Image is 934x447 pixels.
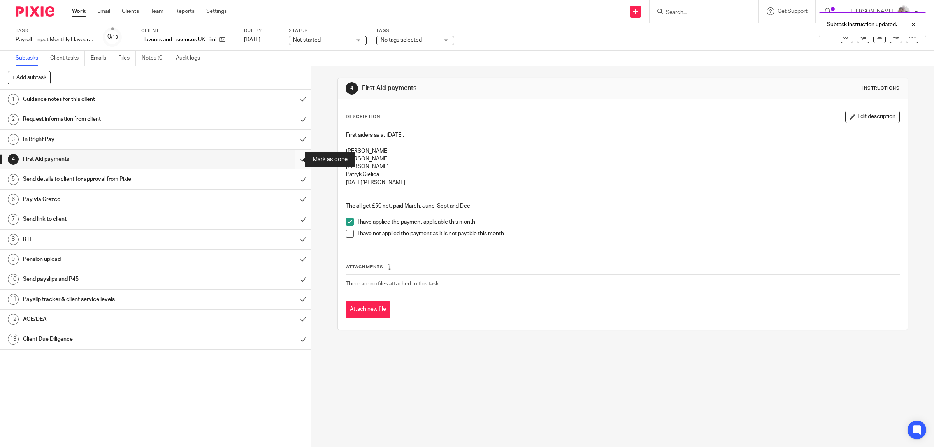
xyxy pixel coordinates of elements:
h1: Guidance notes for this client [23,93,199,105]
h1: In Bright Pay [23,134,199,145]
img: me.jpg [897,5,910,18]
button: Attach new file [346,301,390,319]
h1: Request information from client [23,113,199,125]
p: Flavours and Essences UK Limited [141,36,216,44]
div: 3 [8,134,19,145]
div: 10 [8,274,19,285]
p: [DATE][PERSON_NAME] [346,179,900,187]
small: /13 [111,35,118,39]
div: Payroll - Input Monthly Flavours & Essence [16,36,93,44]
p: Description [346,114,380,120]
h1: First Aid payments [23,153,199,165]
label: Client [141,28,234,34]
h1: Send details to client for approval from Pixie [23,173,199,185]
p: I have applied the payment applicable this month [358,218,900,226]
div: 4 [346,82,358,95]
div: 6 [8,194,19,205]
div: 7 [8,214,19,225]
button: Edit description [845,111,900,123]
a: Email [97,7,110,15]
label: Task [16,28,93,34]
a: Notes (0) [142,51,170,66]
h1: RTI [23,234,199,245]
div: 1 [8,94,19,105]
h1: Send payslips and P45 [23,273,199,285]
div: Instructions [862,85,900,92]
label: Due by [244,28,279,34]
h1: Payslip tracker & client service levels [23,294,199,305]
p: [PERSON_NAME] [346,155,900,163]
span: Attachments [346,265,383,269]
span: No tags selected [381,37,422,43]
a: Clients [122,7,139,15]
h1: Send link to client [23,213,199,225]
p: Patryk Cielica [346,171,900,178]
a: Settings [206,7,227,15]
p: The all get £50 net, paid March, June, Sept and Dec [346,202,900,210]
a: Audit logs [176,51,206,66]
div: Payroll - Input Monthly Flavours &amp; Essence [16,36,93,44]
p: [PERSON_NAME] [346,147,900,155]
h1: First Aid payments [362,84,639,92]
label: Status [289,28,367,34]
div: 5 [8,174,19,185]
h1: Pension upload [23,253,199,265]
a: Client tasks [50,51,85,66]
a: Files [118,51,136,66]
div: 2 [8,114,19,125]
a: Reports [175,7,195,15]
span: There are no files attached to this task. [346,281,440,287]
p: [PERSON_NAME] [346,163,900,171]
div: 11 [8,294,19,305]
div: 9 [8,254,19,265]
h1: Pay via Crezco [23,194,199,205]
img: Pixie [16,6,54,17]
h1: AOE/DEA [23,313,199,325]
button: + Add subtask [8,71,51,84]
h1: Client Due Diligence [23,333,199,345]
a: Subtasks [16,51,44,66]
span: Not started [293,37,321,43]
div: 13 [8,334,19,345]
div: 0 [107,32,118,41]
div: 8 [8,234,19,245]
a: Emails [91,51,112,66]
p: Subtask instruction updated. [827,21,897,28]
p: First aiders as at [DATE]: [346,131,900,139]
div: 12 [8,314,19,325]
p: I have not applied the payment as it is not payable this month [358,230,900,238]
label: Tags [376,28,454,34]
a: Work [72,7,86,15]
span: [DATE] [244,37,260,42]
div: 4 [8,154,19,165]
a: Team [151,7,163,15]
